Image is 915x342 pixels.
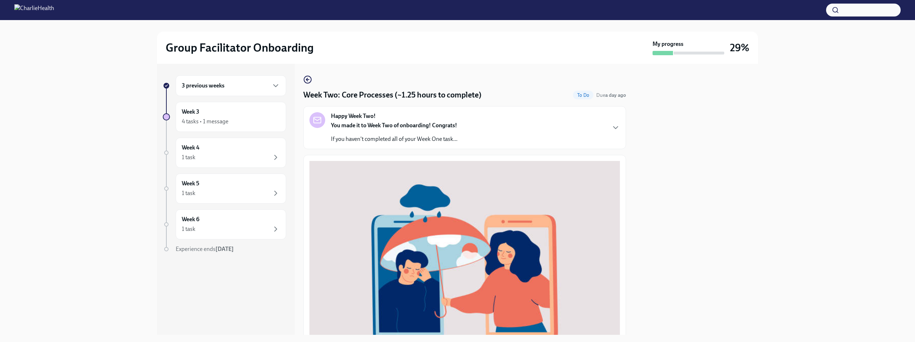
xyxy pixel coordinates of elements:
strong: You made it to Week Two of onboarding! Congrats! [331,122,457,129]
p: If you haven't completed all of your Week One task... [331,135,457,143]
a: Week 61 task [163,209,286,239]
span: Experience ends [176,246,234,252]
h6: Week 6 [182,215,199,223]
a: Week 34 tasks • 1 message [163,102,286,132]
div: 4 tasks • 1 message [182,118,228,125]
h6: 3 previous weeks [182,82,224,90]
div: 1 task [182,225,195,233]
span: Due [596,92,626,98]
img: CharlieHealth [14,4,54,16]
strong: Happy Week Two! [331,112,376,120]
a: Week 51 task [163,174,286,204]
h6: Week 5 [182,180,199,187]
span: To Do [573,92,593,98]
div: 1 task [182,153,195,161]
h2: Group Facilitator Onboarding [166,41,314,55]
h6: Week 3 [182,108,199,116]
h6: Week 4 [182,144,199,152]
strong: My progress [653,40,683,48]
div: 3 previous weeks [176,75,286,96]
h4: Week Two: Core Processes (~1.25 hours to complete) [303,90,482,100]
span: September 22nd, 2025 10:00 [596,92,626,99]
div: 1 task [182,189,195,197]
strong: [DATE] [215,246,234,252]
strong: a day ago [605,92,626,98]
h3: 29% [730,41,749,54]
a: Week 41 task [163,138,286,168]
